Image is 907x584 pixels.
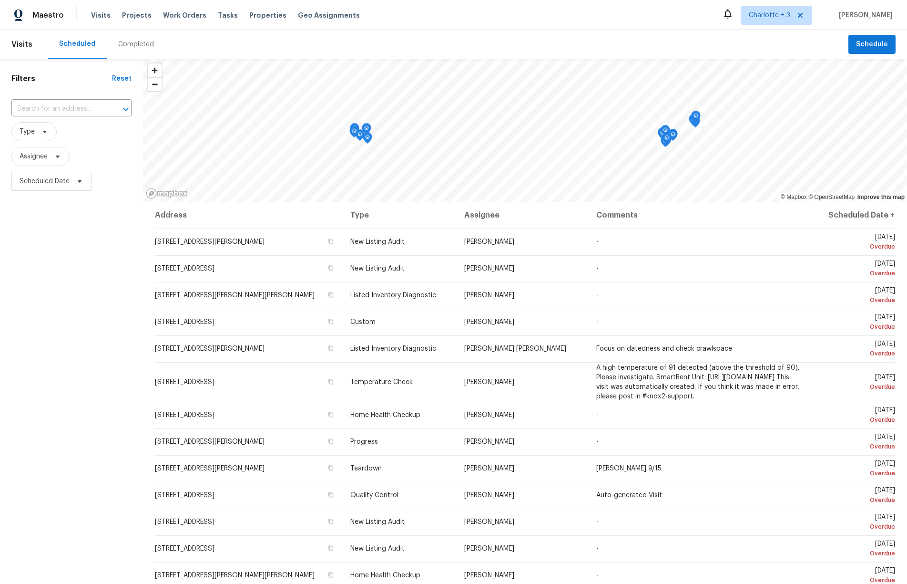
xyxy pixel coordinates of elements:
div: Map marker [661,136,670,150]
div: Overdue [819,382,895,392]
span: [DATE] [819,487,895,505]
span: [PERSON_NAME] [464,519,514,525]
span: Work Orders [163,10,206,20]
button: Copy Address [326,237,335,246]
div: Map marker [691,112,700,127]
div: Overdue [819,495,895,505]
span: Type [20,127,35,136]
span: [PERSON_NAME] [464,292,514,299]
span: Visits [11,34,32,55]
button: Schedule [848,35,896,54]
span: Tasks [218,12,238,19]
span: [PERSON_NAME] [464,239,514,245]
span: [PERSON_NAME] [464,492,514,499]
span: Assignee [20,152,48,161]
th: Type [343,202,457,229]
button: Copy Address [326,517,335,526]
a: Mapbox homepage [146,188,188,199]
span: - [596,412,599,418]
button: Copy Address [326,437,335,446]
span: Schedule [856,39,888,51]
div: Map marker [362,123,371,138]
span: [PERSON_NAME] [464,319,514,325]
div: Overdue [819,469,895,478]
span: [PERSON_NAME] [835,10,893,20]
span: - [596,438,599,445]
span: Home Health Checkup [350,572,420,579]
span: Teardown [350,465,382,472]
span: Properties [249,10,286,20]
span: [PERSON_NAME] [464,412,514,418]
span: [STREET_ADDRESS][PERSON_NAME][PERSON_NAME] [155,292,315,299]
th: Scheduled Date ↑ [811,202,896,229]
canvas: Map [143,59,907,202]
span: Projects [122,10,152,20]
div: Map marker [658,127,667,142]
span: New Listing Audit [350,545,405,552]
div: Overdue [819,269,895,278]
div: Reset [112,74,132,83]
span: Listed Inventory Diagnostic [350,292,436,299]
a: OpenStreetMap [808,194,855,200]
span: [PERSON_NAME] 9/15 [596,465,662,472]
span: [DATE] [819,460,895,478]
span: New Listing Audit [350,519,405,525]
button: Copy Address [326,264,335,272]
button: Copy Address [326,490,335,499]
div: Map marker [668,129,678,144]
div: Map marker [658,128,667,143]
div: Overdue [819,415,895,425]
span: - [596,265,599,272]
span: [STREET_ADDRESS] [155,379,214,386]
span: [DATE] [819,514,895,532]
span: [STREET_ADDRESS] [155,519,214,525]
div: Overdue [819,322,895,332]
span: [DATE] [819,374,895,392]
span: [PERSON_NAME] [464,438,514,445]
span: - [596,239,599,245]
button: Copy Address [326,464,335,472]
span: - [596,572,599,579]
span: [STREET_ADDRESS][PERSON_NAME][PERSON_NAME] [155,572,315,579]
div: Scheduled [59,39,95,49]
div: Map marker [349,126,359,141]
div: Map marker [363,132,372,147]
span: Zoom out [148,78,162,91]
div: Map marker [355,129,365,144]
span: New Listing Audit [350,239,405,245]
span: [STREET_ADDRESS][PERSON_NAME] [155,465,265,472]
span: - [596,319,599,325]
div: Map marker [662,133,672,147]
span: [STREET_ADDRESS][PERSON_NAME] [155,345,265,352]
span: [DATE] [819,407,895,425]
span: [DATE] [819,434,895,451]
span: [DATE] [819,234,895,251]
a: Mapbox [781,194,807,200]
div: Overdue [819,549,895,558]
span: [PERSON_NAME] [464,379,514,386]
input: Search for an address... [11,102,105,116]
span: [STREET_ADDRESS] [155,545,214,552]
button: Copy Address [326,317,335,326]
span: [DATE] [819,341,895,358]
span: [STREET_ADDRESS][PERSON_NAME] [155,239,265,245]
span: Visits [91,10,111,20]
div: Map marker [691,111,701,125]
span: - [596,519,599,525]
div: Overdue [819,522,895,532]
span: [DATE] [819,541,895,558]
span: Scheduled Date [20,177,70,186]
span: - [596,545,599,552]
span: Charlotte + 3 [749,10,790,20]
button: Zoom in [148,63,162,77]
th: Assignee [457,202,589,229]
button: Open [119,103,132,116]
div: Completed [118,40,154,49]
a: Improve this map [857,194,905,200]
button: Copy Address [326,544,335,553]
span: [PERSON_NAME] [464,572,514,579]
div: Map marker [661,125,670,140]
span: Auto-generated Visit [596,492,662,499]
span: - [596,292,599,299]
